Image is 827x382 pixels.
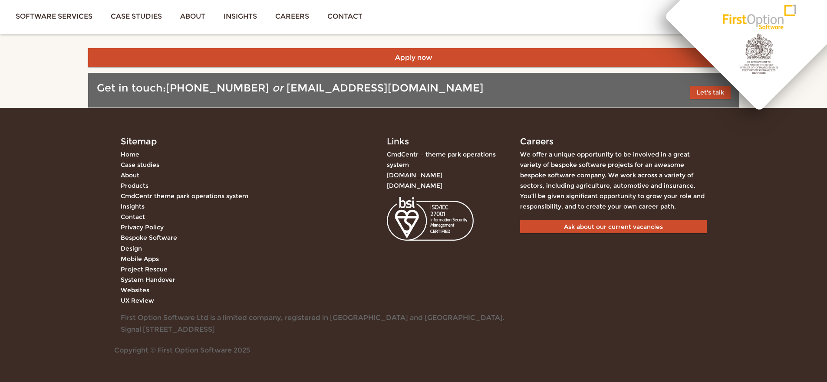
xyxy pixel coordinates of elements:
[520,220,707,233] a: Ask about our current vacancies
[166,82,269,94] a: [PHONE_NUMBER]
[114,336,713,356] div: Copyright © First Option Software 2025
[272,82,283,94] em: or
[97,82,166,94] span: Get in touch:
[121,276,175,284] a: System Handover
[121,182,148,189] a: Products
[287,82,484,94] a: [EMAIL_ADDRESS][DOMAIN_NAME]
[121,245,142,252] a: Design
[121,265,168,273] a: Project Rescue
[387,197,474,241] img: First Option Software ISO 270001 certification
[121,134,374,149] div: Sitemap
[121,297,154,304] a: UX Review
[121,234,177,242] a: Bespoke Software
[387,171,442,179] a: [DOMAIN_NAME]
[121,202,145,210] a: Insights
[114,312,514,336] div: First Option Software Ltd is a limited company, registered in [GEOGRAPHIC_DATA] and [GEOGRAPHIC_D...
[121,150,139,158] a: Home
[88,48,739,67] a: Apply now
[520,134,707,149] div: Careers
[690,86,731,99] button: Let's talk
[121,255,159,263] a: Mobile Apps
[387,134,507,149] div: Links
[697,88,724,96] a: Let's talk
[121,192,248,200] a: CmdCentr theme park operations system
[387,182,442,189] a: [DOMAIN_NAME]
[121,286,149,294] a: Websites
[121,223,164,231] a: Privacy Policy
[520,149,707,212] div: We offer a unique opportunity to be involved in a great variety of bespoke software projects for ...
[121,161,159,169] a: Case studies
[121,213,145,221] a: Contact
[121,171,139,179] a: About
[387,150,496,169] a: CmdCentr – theme park operations system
